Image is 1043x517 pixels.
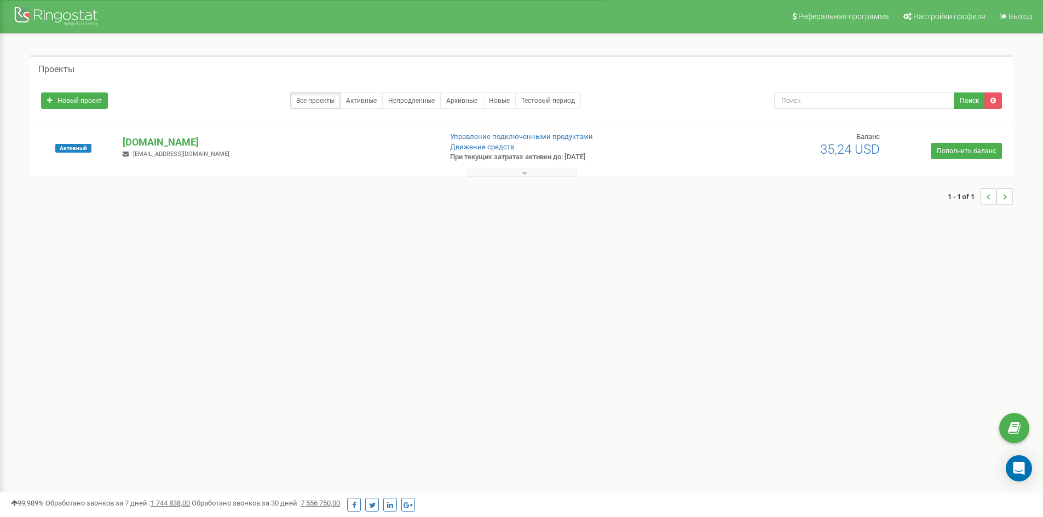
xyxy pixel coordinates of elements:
p: [DOMAIN_NAME] [123,135,432,149]
u: 7 556 750,00 [301,499,340,507]
span: 35,24 USD [820,142,880,157]
button: Поиск [954,92,985,109]
a: Пополнить баланс [931,143,1002,159]
span: Баланс [856,132,880,141]
span: Выход [1009,12,1032,21]
input: Поиск [774,92,954,109]
div: Open Intercom Messenger [1006,455,1032,481]
a: Новые [483,92,516,109]
span: [EMAIL_ADDRESS][DOMAIN_NAME] [133,150,229,158]
a: Новый проект [41,92,108,109]
u: 1 744 838,00 [151,499,190,507]
span: 1 - 1 of 1 [948,188,980,205]
a: Непродленные [382,92,441,109]
a: Все проекты [290,92,341,109]
span: Обработано звонков за 30 дней : [192,499,340,507]
a: Движение средств [450,143,514,151]
span: 99,989% [11,499,44,507]
a: Архивные [440,92,483,109]
span: Реферальная программа [798,12,889,21]
a: Управление подключенными продуктами [450,132,593,141]
span: Настройки профиля [913,12,986,21]
p: При текущих затратах активен до: [DATE] [450,152,678,162]
span: Активный [55,144,91,153]
span: Обработано звонков за 7 дней : [45,499,190,507]
a: Активные [340,92,383,109]
h5: Проекты [38,65,74,74]
a: Тестовый период [515,92,581,109]
nav: ... [948,177,1013,216]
